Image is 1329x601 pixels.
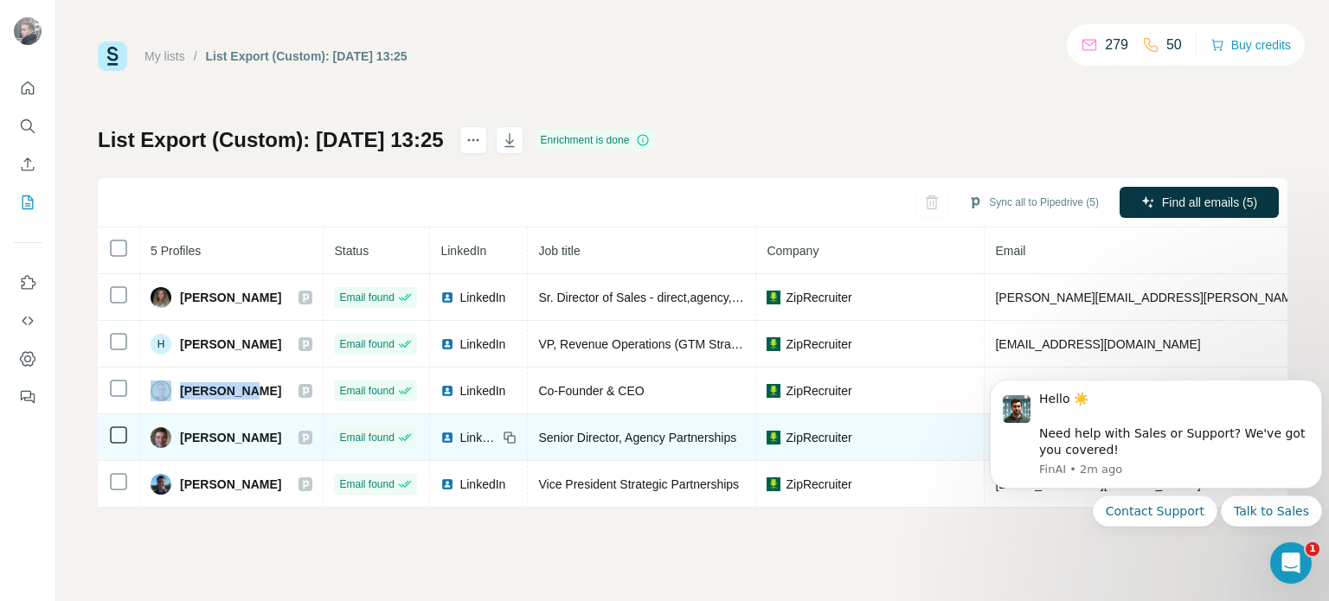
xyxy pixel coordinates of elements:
[459,126,487,154] button: actions
[538,337,794,351] span: VP, Revenue Operations (GTM Strategy & Ops)
[459,429,498,446] span: LinkedIn
[1210,33,1291,57] button: Buy credits
[440,477,454,491] img: LinkedIn logo
[767,431,780,444] img: company-logo
[983,365,1329,537] iframe: Intercom notifications message
[339,336,394,352] span: Email found
[786,382,851,400] span: ZipRecruiter
[98,126,444,154] h1: List Export (Custom): [DATE] 13:25
[767,244,819,258] span: Company
[339,430,394,445] span: Email found
[98,42,127,71] img: Surfe Logo
[538,244,580,258] span: Job title
[14,17,42,45] img: Avatar
[440,384,454,398] img: LinkedIn logo
[786,476,851,493] span: ZipRecruiter
[536,130,656,150] div: Enrichment is done
[180,429,281,446] span: [PERSON_NAME]
[440,337,454,351] img: LinkedIn logo
[14,187,42,218] button: My lists
[767,337,780,351] img: company-logo
[459,289,505,306] span: LinkedIn
[151,427,171,448] img: Avatar
[180,382,281,400] span: [PERSON_NAME]
[440,291,454,304] img: LinkedIn logo
[14,381,42,412] button: Feedback
[440,244,486,258] span: LinkedIn
[339,290,394,305] span: Email found
[151,334,171,355] div: H
[1120,187,1279,218] button: Find all emails (5)
[180,336,281,353] span: [PERSON_NAME]
[206,48,408,65] div: List Export (Custom): [DATE] 13:25
[459,336,505,353] span: LinkedIn
[14,111,42,142] button: Search
[339,383,394,399] span: Email found
[1166,35,1182,55] p: 50
[538,477,739,491] span: Vice President Strategic Partnerships
[786,336,851,353] span: ZipRecruiter
[767,291,780,304] img: company-logo
[14,149,42,180] button: Enrich CSV
[180,476,281,493] span: [PERSON_NAME]
[180,289,281,306] span: [PERSON_NAME]
[151,244,201,258] span: 5 Profiles
[14,267,42,298] button: Use Surfe on LinkedIn
[538,431,736,444] span: Senior Director, Agency Partnerships
[995,244,1025,258] span: Email
[459,382,505,400] span: LinkedIn
[151,287,171,308] img: Avatar
[194,48,197,65] li: /
[956,189,1111,215] button: Sync all to Pipedrive (5)
[14,73,42,104] button: Quick start
[786,289,851,306] span: ZipRecruiter
[786,429,851,446] span: ZipRecruiter
[151,380,171,401] img: Avatar
[14,343,42,374] button: Dashboard
[1306,542,1319,556] span: 1
[459,476,505,493] span: LinkedIn
[1105,35,1128,55] p: 279
[767,477,780,491] img: company-logo
[334,244,369,258] span: Status
[1270,542,1312,584] iframe: Intercom live chat
[144,49,185,63] a: My lists
[1162,194,1257,211] span: Find all emails (5)
[151,474,171,495] img: Avatar
[14,305,42,336] button: Use Surfe API
[767,384,780,398] img: company-logo
[440,431,454,444] img: LinkedIn logo
[538,291,797,304] span: Sr. Director of Sales - direct,agency, and staffing
[538,384,644,398] span: Co-Founder & CEO
[339,476,394,492] span: Email found
[995,337,1200,351] span: [EMAIL_ADDRESS][DOMAIN_NAME]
